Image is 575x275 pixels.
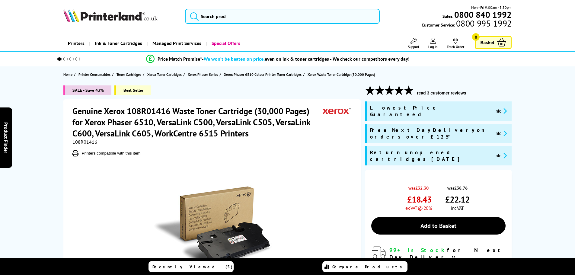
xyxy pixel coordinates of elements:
button: promo-description [493,107,509,114]
span: £22.12 [445,194,470,205]
span: 99+ In Stock [389,247,447,254]
span: Return unopened cartridges [DATE] [370,149,490,162]
button: promo-description [493,152,509,159]
a: Recently Viewed (5) [149,261,234,272]
a: Printer Consumables [78,71,112,78]
a: Track Order [447,38,464,49]
span: was [405,182,432,191]
strike: £38.76 [454,185,468,191]
div: for Next Day Delivery [389,247,506,261]
img: Xerox [323,105,351,117]
span: Printer Consumables [78,71,110,78]
span: Compare Products [332,264,405,270]
b: 0800 840 1992 [454,9,512,20]
span: Recently Viewed (5) [152,264,233,270]
a: Special Offers [206,36,245,51]
span: Xerox Phaser 6510 Colour Printer Toner Cartridges [224,71,302,78]
span: Price Match Promise* [158,56,202,62]
span: 108R01416 [72,139,97,145]
span: Basket [480,38,494,46]
span: 0800 995 1992 [455,21,512,26]
span: £18.43 [407,194,432,205]
a: Support [408,38,419,49]
span: Xerox Toner Cartridges [147,71,182,78]
div: - even on ink & toner cartridges - We check our competitors every day! [202,56,410,62]
span: Free Next Day Delivery on orders over £125* [370,127,490,140]
span: We won’t be beaten on price, [204,56,265,62]
button: Printers compatible with this item [80,151,142,156]
a: Xerox Toner Cartridges [147,71,183,78]
button: read 3 customer reviews [415,90,468,96]
span: Log In [428,44,438,49]
a: Printers [63,36,89,51]
a: Managed Print Services [147,36,206,51]
span: Product Finder [3,122,9,153]
span: ex VAT @ 20% [405,205,432,211]
a: Home [63,71,74,78]
a: Ink & Toner Cartridges [89,36,147,51]
input: Search prod [185,9,380,24]
span: SALE - Save 43% [63,85,111,95]
span: Customer Service: [422,21,512,28]
strike: £32.30 [415,185,429,191]
span: Xerox Waste Toner Cartridge (30,000 Pages) [308,71,375,78]
span: was [445,182,470,191]
span: Ink & Toner Cartridges [95,36,142,51]
button: promo-description [493,130,509,137]
span: Mon - Fri 9:00am - 5:30pm [471,5,512,10]
li: modal_Promise [49,54,507,64]
a: Xerox Phaser Series [188,71,219,78]
a: Add to Basket [371,217,506,235]
span: Sales: [442,13,453,19]
a: Printerland Logo [63,9,178,24]
span: Support [408,44,419,49]
span: Best Seller [114,85,151,95]
span: Xerox Phaser Series [188,71,218,78]
div: modal_delivery [371,247,506,274]
span: Lowest Price Guaranteed [370,104,490,118]
a: Xerox Waste Toner Cartridge (30,000 Pages) [308,71,377,78]
span: Toner Cartridges [117,71,141,78]
a: Toner Cartridges [117,71,143,78]
h1: Genuine Xerox 108R01416 Waste Toner Cartridge (30,000 Pages) for Xerox Phaser 6510, VersaLink C50... [72,105,323,139]
a: Xerox Phaser 6510 Colour Printer Toner Cartridges [224,71,303,78]
span: inc VAT [451,205,464,211]
img: Printerland Logo [63,9,158,22]
span: Home [63,71,72,78]
a: Log In [428,38,438,49]
a: 0800 840 1992 [453,12,512,18]
a: Compare Products [322,261,407,272]
a: Basket 0 [475,36,512,49]
span: 0 [472,33,480,41]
